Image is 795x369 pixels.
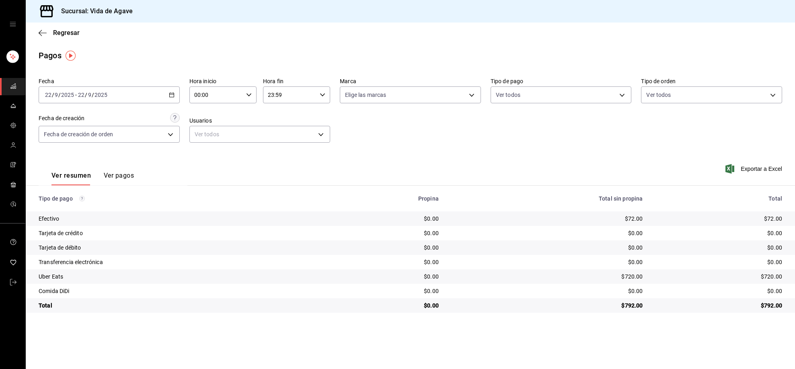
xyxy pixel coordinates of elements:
[452,229,643,237] div: $0.00
[39,49,62,61] div: Pagos
[39,287,319,295] div: Comida DiDi
[332,301,439,310] div: $0.00
[345,91,386,99] span: Elige las marcas
[39,29,80,37] button: Regresar
[727,164,782,174] button: Exportar a Excel
[332,244,439,252] div: $0.00
[452,195,643,202] div: Total sin propina
[10,21,16,27] button: cajón abierto
[452,215,643,223] div: $72.00
[61,92,74,98] input: ----
[189,78,257,84] label: Hora inicio
[54,92,58,98] input: --
[656,195,782,202] div: Total
[44,130,113,138] span: Fecha de creación de orden
[53,29,80,37] span: Regresar
[58,92,61,98] span: /
[332,273,439,281] div: $0.00
[656,273,782,281] div: $720.00
[39,215,319,223] div: Efectivo
[52,92,54,98] span: /
[656,215,782,223] div: $72.00
[78,92,85,98] input: --
[332,229,439,237] div: $0.00
[88,92,92,98] input: --
[332,215,439,223] div: $0.00
[39,258,319,266] div: Transferencia electrónica
[656,301,782,310] div: $792.00
[39,229,319,237] div: Tarjeta de crédito
[66,51,76,61] img: Marcador de información sobre herramientas
[189,126,331,143] div: Ver todos
[656,287,782,295] div: $0.00
[656,229,782,237] div: $0.00
[39,244,319,252] div: Tarjeta de débito
[332,258,439,266] div: $0.00
[94,92,108,98] input: ----
[741,166,782,172] font: Exportar a Excel
[45,92,52,98] input: --
[51,172,91,180] font: Ver resumen
[452,301,643,310] div: $792.00
[340,78,481,84] label: Marca
[452,244,643,252] div: $0.00
[75,92,77,98] span: -
[39,78,180,84] label: Fecha
[104,172,134,185] button: Ver pagos
[332,195,439,202] div: Propina
[452,287,643,295] div: $0.00
[55,6,133,16] h3: Sucursal: Vida de Agave
[39,114,84,123] div: Fecha de creación
[51,172,134,185] div: Pestañas de navegación
[496,91,520,99] span: Ver todos
[452,258,643,266] div: $0.00
[656,244,782,252] div: $0.00
[39,195,73,202] font: Tipo de pago
[92,92,94,98] span: /
[189,118,331,123] label: Usuarios
[79,196,85,201] svg: Los pagos realizados con Pay y otras terminales son montos brutos.
[656,258,782,266] div: $0.00
[263,78,330,84] label: Hora fin
[39,273,319,281] div: Uber Eats
[646,91,671,99] span: Ver todos
[332,287,439,295] div: $0.00
[641,78,782,84] label: Tipo de orden
[452,273,643,281] div: $720.00
[85,92,87,98] span: /
[39,301,319,310] div: Total
[491,78,632,84] label: Tipo de pago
